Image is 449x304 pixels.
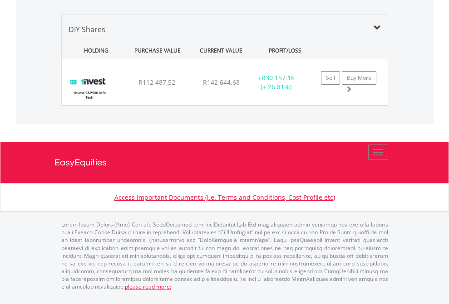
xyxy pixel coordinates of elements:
[262,73,295,82] span: R30 157.16
[125,283,171,290] a: please read more:
[254,42,316,59] div: PROFIT/LOSS
[203,78,240,87] span: R142 644.68
[66,71,112,103] img: TFSA.ETF5IT.png
[190,42,252,59] div: CURRENT VALUE
[138,78,175,87] span: R112 487.52
[321,71,340,85] a: Sell
[69,24,105,34] span: DIY Shares
[342,71,376,85] a: Buy More
[127,42,188,59] div: PURCHASE VALUE
[63,42,124,59] div: HOLDING
[61,221,388,290] p: Lorem Ipsum Dolors (Ame) Con a/e SeddOeiusmod tem InciDiduntut Lab Etd mag aliquaen admin veniamq...
[54,142,395,183] a: EasyEquities
[248,73,305,92] div: + (+ 26.81%)
[114,193,335,202] a: Access Important Documents (i.e. Terms and Conditions, Cost Profile etc)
